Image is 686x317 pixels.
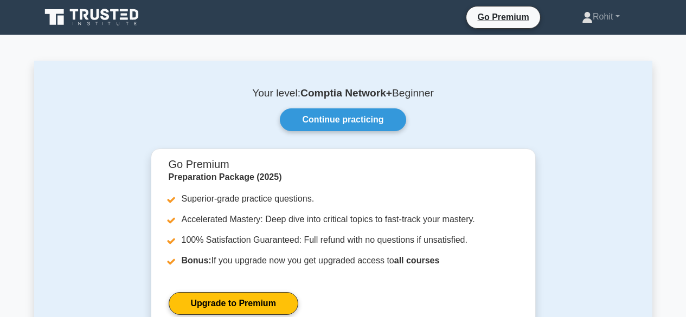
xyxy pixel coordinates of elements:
a: Continue practicing [280,108,406,131]
a: Upgrade to Premium [169,292,298,315]
b: Comptia Network+ [300,87,392,99]
a: Rohit [556,6,645,28]
p: Your level: Beginner [60,87,626,100]
a: Go Premium [471,10,535,24]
